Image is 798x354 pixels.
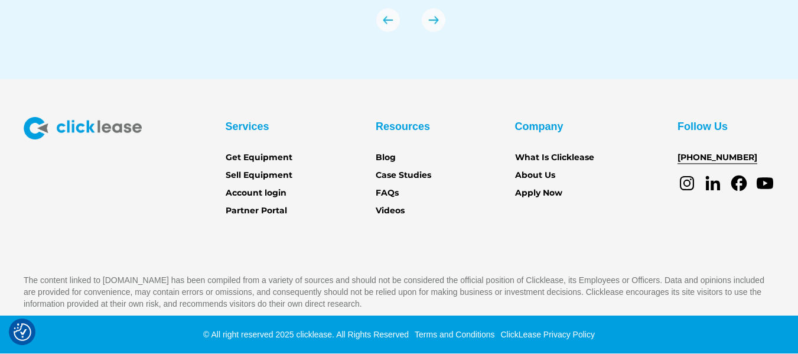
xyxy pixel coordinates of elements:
div: Follow Us [678,117,728,136]
div: Company [515,117,564,136]
button: Consent Preferences [14,323,31,341]
a: Case Studies [376,169,431,182]
a: Terms and Conditions [412,330,494,339]
a: ClickLease Privacy Policy [497,330,595,339]
a: Apply Now [515,187,562,200]
a: What Is Clicklease [515,151,594,164]
a: Blog [376,151,396,164]
div: Resources [376,117,430,136]
a: Videos [376,204,405,217]
img: arrow Icon [376,8,400,32]
div: Services [226,117,269,136]
p: The content linked to [DOMAIN_NAME] has been compiled from a variety of sources and should not be... [24,274,774,310]
a: FAQs [376,187,399,200]
div: © All right reserved 2025 clicklease. All Rights Reserved [203,329,409,340]
a: Account login [226,187,286,200]
div: next slide [422,8,445,32]
a: [PHONE_NUMBER] [678,151,757,164]
div: previous slide [376,8,400,32]
a: Sell Equipment [226,169,292,182]
a: Partner Portal [226,204,287,217]
img: Revisit consent button [14,323,31,341]
img: arrow Icon [422,8,445,32]
a: Get Equipment [226,151,292,164]
a: About Us [515,169,555,182]
img: Clicklease logo [24,117,142,139]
